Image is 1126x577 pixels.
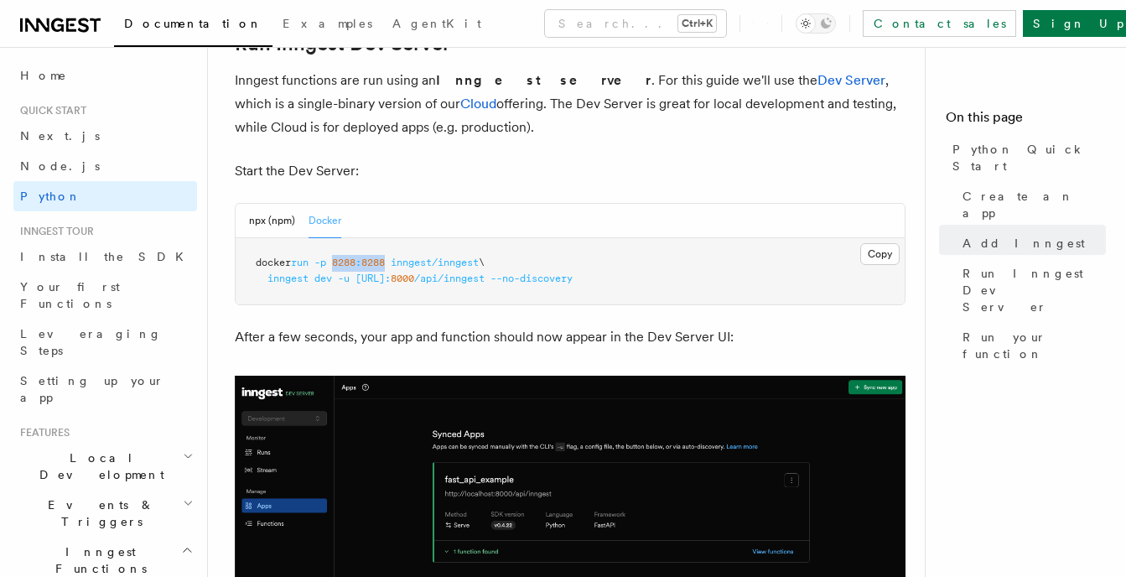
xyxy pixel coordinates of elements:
p: Inngest functions are run using an . For this guide we'll use the , which is a single-binary vers... [235,69,905,139]
a: Cloud [460,96,496,112]
button: Docker [309,204,341,238]
button: Search...Ctrl+K [545,10,726,37]
span: Setting up your app [20,374,164,404]
span: Run your function [963,329,1106,362]
span: Events & Triggers [13,496,183,530]
a: Install the SDK [13,242,197,272]
p: After a few seconds, your app and function should now appear in the Dev Server UI: [235,325,905,349]
span: Next.js [20,129,100,143]
span: -u [338,273,350,284]
span: Create an app [963,188,1106,221]
span: \ [479,257,485,268]
a: Documentation [114,5,272,47]
span: Install the SDK [20,250,194,263]
span: Python [20,190,81,203]
button: Copy [860,243,900,265]
a: AgentKit [382,5,491,45]
a: Node.js [13,151,197,181]
button: Events & Triggers [13,490,197,537]
span: Local Development [13,450,183,483]
h4: On this page [946,107,1106,134]
span: Inngest tour [13,225,94,238]
span: docker [256,257,291,268]
p: Start the Dev Server: [235,159,905,183]
a: Contact sales [863,10,1016,37]
a: Dev Server [817,72,885,88]
span: : [355,257,361,268]
a: Run your function [956,322,1106,369]
a: Python Quick Start [946,134,1106,181]
span: 8288 [332,257,355,268]
span: -p [314,257,326,268]
button: Local Development [13,443,197,490]
span: Home [20,67,67,84]
a: Run Inngest Dev Server [956,258,1106,322]
span: /api/inngest [414,273,485,284]
a: Examples [272,5,382,45]
span: dev [314,273,332,284]
span: Documentation [124,17,262,30]
span: Examples [283,17,372,30]
span: Run Inngest Dev Server [963,265,1106,315]
span: Add Inngest [963,235,1085,252]
span: run [291,257,309,268]
span: 8000 [391,273,414,284]
button: Toggle dark mode [796,13,836,34]
span: Leveraging Steps [20,327,162,357]
span: Python Quick Start [952,141,1106,174]
a: Create an app [956,181,1106,228]
span: AgentKit [392,17,481,30]
a: Your first Functions [13,272,197,319]
span: 8288 [361,257,385,268]
a: Leveraging Steps [13,319,197,366]
a: Setting up your app [13,366,197,413]
a: Next.js [13,121,197,151]
span: [URL]: [355,273,391,284]
a: Home [13,60,197,91]
strong: Inngest server [436,72,651,88]
span: --no-discovery [490,273,573,284]
span: Node.js [20,159,100,173]
span: inngest [267,273,309,284]
span: Your first Functions [20,280,120,310]
span: Features [13,426,70,439]
span: inngest/inngest [391,257,479,268]
a: Add Inngest [956,228,1106,258]
span: Inngest Functions [13,543,181,577]
kbd: Ctrl+K [678,15,716,32]
a: Python [13,181,197,211]
span: Quick start [13,104,86,117]
button: npx (npm) [249,204,295,238]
